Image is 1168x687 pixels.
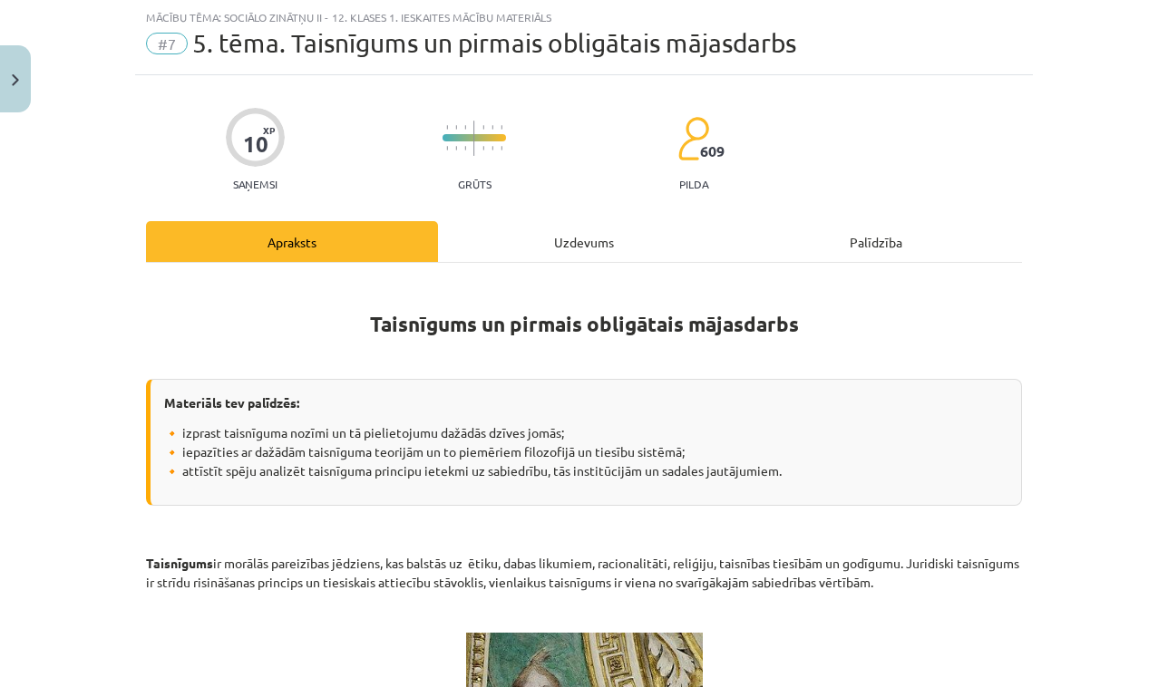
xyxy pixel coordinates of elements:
span: 5. tēma. Taisnīgums un pirmais obligātais mājasdarbs [192,28,796,58]
img: icon-close-lesson-0947bae3869378f0d4975bcd49f059093ad1ed9edebbc8119c70593378902aed.svg [12,74,19,86]
p: Saņemsi [226,178,285,190]
img: icon-short-line-57e1e144782c952c97e751825c79c345078a6d821885a25fce030b3d8c18986b.svg [482,146,484,150]
img: students-c634bb4e5e11cddfef0936a35e636f08e4e9abd3cc4e673bd6f9a4125e45ecb1.svg [677,116,709,161]
strong: Taisnīgums un pirmais obligātais mājasdarbs [370,311,799,337]
div: Uzdevums [438,221,730,262]
p: Grūts [458,178,492,190]
div: Palīdzība [730,221,1022,262]
img: icon-short-line-57e1e144782c952c97e751825c79c345078a6d821885a25fce030b3d8c18986b.svg [501,146,502,150]
span: 609 [700,143,725,160]
img: icon-short-line-57e1e144782c952c97e751825c79c345078a6d821885a25fce030b3d8c18986b.svg [501,125,502,130]
div: 10 [243,131,268,157]
img: icon-short-line-57e1e144782c952c97e751825c79c345078a6d821885a25fce030b3d8c18986b.svg [464,146,466,150]
div: Apraksts [146,221,438,262]
img: icon-short-line-57e1e144782c952c97e751825c79c345078a6d821885a25fce030b3d8c18986b.svg [455,146,457,150]
img: icon-short-line-57e1e144782c952c97e751825c79c345078a6d821885a25fce030b3d8c18986b.svg [446,146,448,150]
img: icon-short-line-57e1e144782c952c97e751825c79c345078a6d821885a25fce030b3d8c18986b.svg [492,125,493,130]
strong: Materiāls tev palīdzēs: [164,394,299,411]
img: icon-short-line-57e1e144782c952c97e751825c79c345078a6d821885a25fce030b3d8c18986b.svg [482,125,484,130]
img: icon-short-line-57e1e144782c952c97e751825c79c345078a6d821885a25fce030b3d8c18986b.svg [492,146,493,150]
img: icon-short-line-57e1e144782c952c97e751825c79c345078a6d821885a25fce030b3d8c18986b.svg [446,125,448,130]
span: XP [263,125,275,135]
img: icon-short-line-57e1e144782c952c97e751825c79c345078a6d821885a25fce030b3d8c18986b.svg [455,125,457,130]
p: 🔸 izprast taisnīguma nozīmi un tā pielietojumu dažādās dzīves jomās; 🔸 iepazīties ar dažādām tais... [164,423,1007,480]
p: pilda [679,178,708,190]
span: #7 [146,33,188,54]
div: Mācību tēma: Sociālo zinātņu ii - 12. klases 1. ieskaites mācību materiāls [146,11,1022,24]
img: icon-short-line-57e1e144782c952c97e751825c79c345078a6d821885a25fce030b3d8c18986b.svg [464,125,466,130]
p: ir morālās pareizības jēdziens, kas balstās uz ētiku, dabas likumiem, racionalitāti, reliģiju, ta... [146,554,1022,592]
strong: Taisnīgums [146,555,213,571]
img: icon-long-line-d9ea69661e0d244f92f715978eff75569469978d946b2353a9bb055b3ed8787d.svg [473,121,475,156]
